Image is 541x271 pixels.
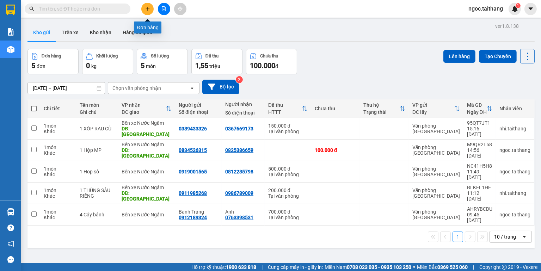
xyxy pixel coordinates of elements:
button: caret-down [524,3,537,15]
strong: 1900 633 818 [226,264,256,270]
span: message [7,256,14,263]
div: Số điện thoại [179,109,218,115]
span: ngoc.taithang [463,4,509,13]
span: notification [7,240,14,247]
button: Tạo Chuyến [479,50,517,63]
div: Trạng thái [363,109,399,115]
button: Kho nhận [84,24,117,41]
div: Khác [44,172,73,177]
div: 11:49 [DATE] [467,169,492,180]
button: aim [174,3,186,15]
div: HTTT [268,109,302,115]
div: ngoc.taithang [499,212,530,217]
div: 0367669173 [225,126,253,131]
button: plus [141,3,154,15]
div: 1 XÓP RAU CỦ [80,126,115,131]
div: ver 1.8.138 [495,22,519,30]
button: Kho gửi [27,24,56,41]
strong: 0369 525 060 [437,264,468,270]
div: 10 / trang [494,233,516,240]
button: Số lượng5món [137,49,188,74]
span: plus [145,6,150,11]
span: triệu [209,63,220,69]
div: nhi.taithang [499,190,530,196]
div: 0834526315 [179,147,207,153]
strong: 0708 023 035 - 0935 103 250 [347,264,411,270]
button: Bộ lọc [202,80,239,94]
div: 0812285798 [225,169,253,174]
div: 100.000 đ [315,147,356,153]
span: search [29,6,34,11]
div: VP nhận [122,102,166,108]
span: Cung cấp máy in - giấy in: [268,263,323,271]
input: Select a date range. [28,82,105,94]
div: Anh [225,209,261,215]
div: Văn phòng [GEOGRAPHIC_DATA] [412,187,460,199]
button: Hàng đã giao [117,24,158,41]
div: Nhân viên [499,106,530,111]
div: 0912189324 [179,215,207,220]
button: Trên xe [56,24,84,41]
th: Toggle SortBy [118,99,175,118]
span: | [473,263,474,271]
div: 0911985268 [179,190,207,196]
div: AHRYBCDU [467,206,492,212]
div: Chưa thu [315,106,356,111]
div: DĐ: Quảng Bình [122,147,172,159]
div: 150.000 đ [268,123,308,129]
img: solution-icon [7,28,14,36]
div: ngoc.taithang [499,169,530,174]
div: Văn phòng [GEOGRAPHIC_DATA] [412,144,460,156]
sup: 2 [236,76,243,83]
button: Chưa thu100.000đ [246,49,297,74]
div: 09:45 [DATE] [467,212,492,223]
span: 0 [86,61,90,70]
div: 0825386659 [225,147,253,153]
span: copyright [502,265,507,270]
img: warehouse-icon [7,46,14,53]
th: Toggle SortBy [265,99,311,118]
input: Tìm tên, số ĐT hoặc mã đơn [39,5,122,13]
span: question-circle [7,224,14,231]
div: DĐ: QUẢNG BÌNH [122,126,172,137]
div: Văn phòng [GEOGRAPHIC_DATA] [412,123,460,134]
div: 1 món [44,187,73,193]
div: Tại văn phòng [268,172,308,177]
div: 4 Cây bánh [80,212,115,217]
span: 1 [517,3,519,8]
button: Đã thu1,55 triệu [191,49,242,74]
div: Banh Tráng [179,209,218,215]
span: 100.000 [250,61,275,70]
div: Chọn văn phòng nhận [112,85,161,92]
span: Miền Nam [325,263,411,271]
div: 15:16 [DATE] [467,126,492,137]
div: Bến xe Nước Ngầm [122,120,172,126]
sup: 1 [516,3,521,8]
div: Tại văn phòng [268,193,308,199]
span: 5 [31,61,35,70]
div: 500.000 đ [268,166,308,172]
button: Lên hàng [443,50,475,63]
div: Bến xe Nước Ngầm [122,169,172,174]
button: 1 [453,232,463,242]
div: 14:56 [DATE] [467,147,492,159]
div: 1 món [44,166,73,172]
div: 0763398531 [225,215,253,220]
div: Tại văn phòng [268,129,308,134]
div: 95QT7JT1 [467,120,492,126]
div: Người nhận [225,101,261,107]
div: ngoc.taithang [499,147,530,153]
div: M9QR2L58 [467,142,492,147]
div: 1 Hộp MP [80,147,115,153]
div: Người gửi [179,102,218,108]
div: Đã thu [268,102,302,108]
div: Khác [44,150,73,156]
span: 5 [141,61,145,70]
div: Văn phòng [GEOGRAPHIC_DATA] [412,209,460,220]
div: DĐ: HÀ TĨNH [122,190,172,202]
span: Miền Bắc [417,263,468,271]
div: Đơn hàng [134,21,161,33]
div: Đơn hàng [42,54,61,58]
div: 0389433326 [179,126,207,131]
div: 1 món [44,123,73,129]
